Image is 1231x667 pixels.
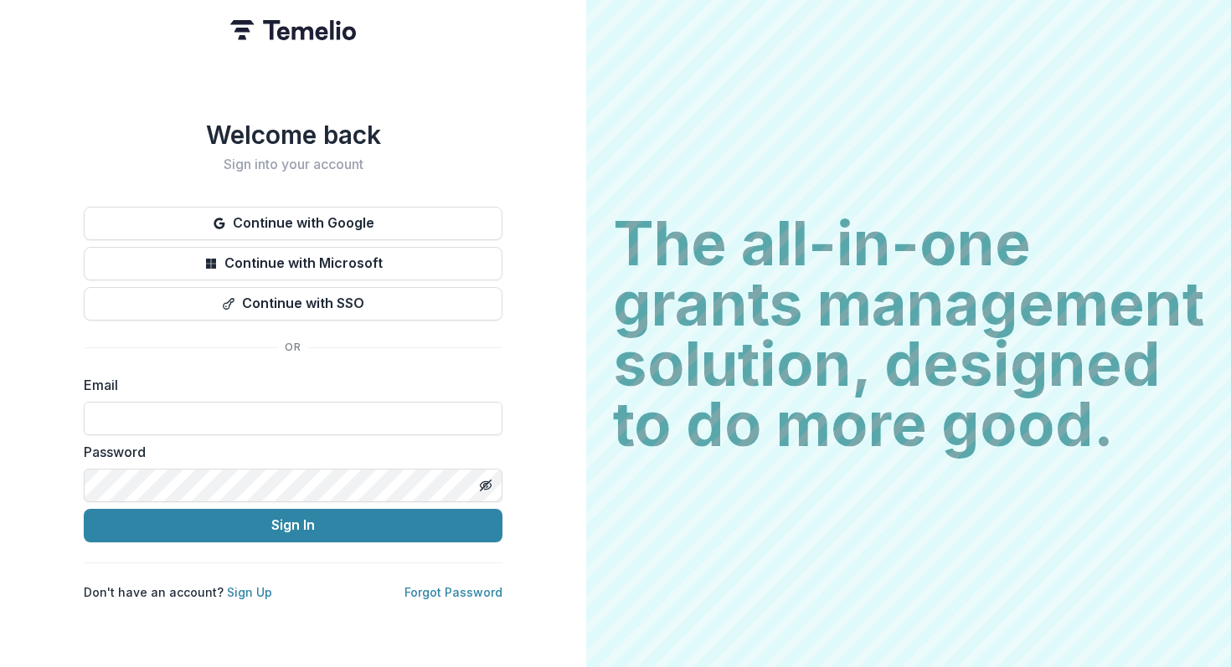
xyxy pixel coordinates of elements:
[84,120,502,150] h1: Welcome back
[84,207,502,240] button: Continue with Google
[472,472,499,499] button: Toggle password visibility
[84,509,502,542] button: Sign In
[84,583,272,601] p: Don't have an account?
[84,375,492,395] label: Email
[84,156,502,172] h2: Sign into your account
[230,20,356,40] img: Temelio
[404,585,502,599] a: Forgot Password
[84,442,492,462] label: Password
[84,287,502,321] button: Continue with SSO
[227,585,272,599] a: Sign Up
[84,247,502,280] button: Continue with Microsoft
